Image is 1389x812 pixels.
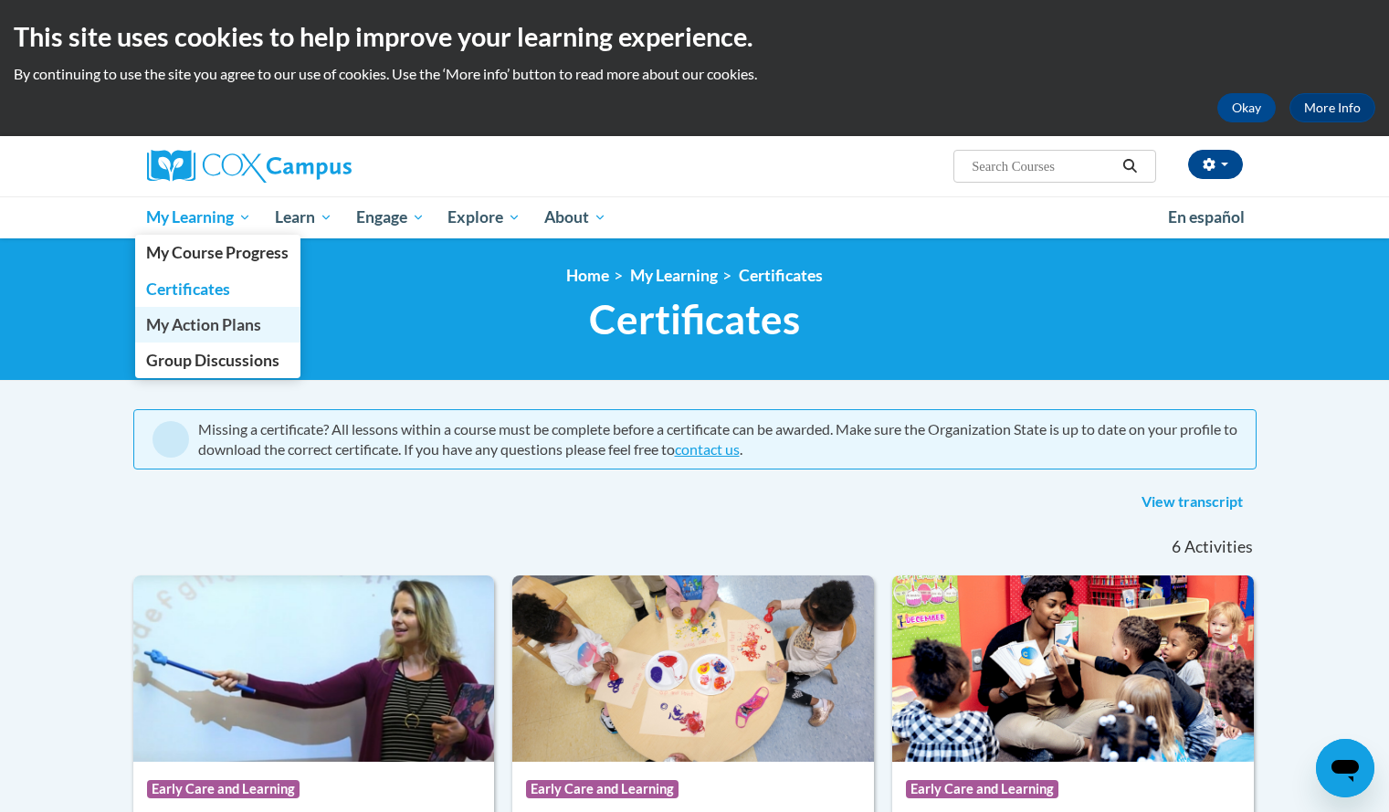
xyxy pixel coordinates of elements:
span: Early Care and Learning [147,780,300,798]
span: En español [1168,207,1245,227]
img: Cox Campus [147,150,352,183]
button: Okay [1217,93,1276,122]
a: Learn [263,196,344,238]
a: contact us [675,440,740,458]
img: Course Logo [892,575,1254,762]
button: Search [1116,155,1143,177]
a: Engage [344,196,437,238]
h2: This site uses cookies to help improve your learning experience. [14,18,1375,55]
div: Main menu [120,196,1270,238]
span: Engage [356,206,425,228]
a: About [532,196,618,238]
span: My Action Plans [146,315,261,334]
span: About [544,206,606,228]
a: Explore [436,196,532,238]
div: Missing a certificate? All lessons within a course must be complete before a certificate can be a... [198,419,1237,459]
span: Group Discussions [146,351,279,370]
button: Account Settings [1188,150,1243,179]
a: My Learning [630,266,718,285]
span: Activities [1184,537,1253,557]
iframe: Button to launch messaging window [1316,739,1374,797]
a: Group Discussions [135,343,301,378]
span: Certificates [146,279,230,299]
span: Early Care and Learning [906,780,1058,798]
a: En español [1156,198,1257,237]
span: Learn [275,206,332,228]
span: Certificates [589,295,800,343]
span: Early Care and Learning [526,780,679,798]
a: Home [566,266,609,285]
img: Course Logo [133,575,495,762]
p: By continuing to use the site you agree to our use of cookies. Use the ‘More info’ button to read... [14,64,1375,84]
a: My Course Progress [135,235,301,270]
span: My Course Progress [146,243,289,262]
a: My Action Plans [135,307,301,343]
img: Course Logo [512,575,874,762]
a: Certificates [135,271,301,307]
a: View transcript [1128,488,1257,517]
a: More Info [1289,93,1375,122]
a: Cox Campus [147,150,494,183]
a: My Learning [135,196,264,238]
span: 6 [1172,537,1181,557]
a: Certificates [739,266,823,285]
span: My Learning [146,206,251,228]
input: Search Courses [970,155,1116,177]
span: Explore [447,206,521,228]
